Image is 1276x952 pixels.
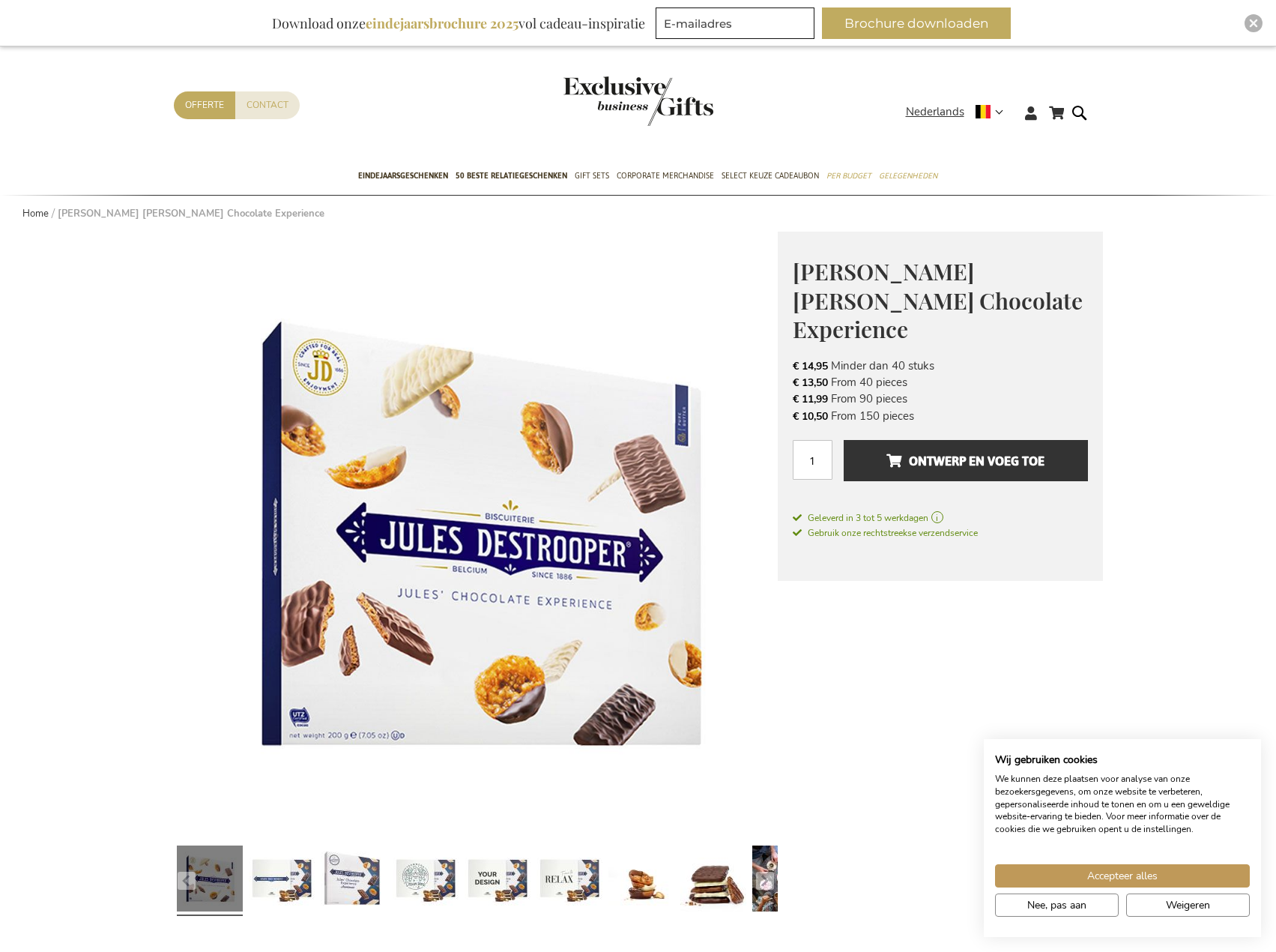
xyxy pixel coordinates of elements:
[793,409,828,424] span: € 10,50
[465,840,530,922] a: Jules Destrooper Jules' Chocolate Experience
[995,753,1250,767] h2: Wij gebruiken cookies
[174,91,235,119] a: Offerte
[680,840,746,922] a: Jules Destrooper Jules' Chocolate Experience
[793,440,832,480] input: Aantal
[393,840,459,922] a: Jules Destrooper Jules' Chocolate Experience
[265,7,652,39] div: Download onze vol cadeau-inspiratie
[1087,868,1158,884] span: Accepteer alles
[575,168,609,184] span: Gift Sets
[1166,897,1210,913] span: Weigeren
[722,168,819,184] span: Select Keuze Cadeaubon
[793,392,828,406] span: € 11,99
[793,358,1088,374] li: Minder dan 40 stuks
[793,408,1088,424] li: From 150 pieces
[536,840,602,922] a: Jules Destrooper Jules' Chocolate Experience
[826,168,871,184] span: Per Budget
[608,840,674,922] a: Amandelflorentines
[844,440,1087,481] button: Ontwerp en voeg toe
[886,449,1044,473] span: Ontwerp en voeg toe
[793,391,1088,407] li: From 90 pieces
[249,840,315,922] a: Jules Destrooper Jules' Chocolate Experience
[793,527,978,539] span: Gebruik onze rechtstreekse verzendservice
[1249,19,1258,28] img: Close
[174,232,778,836] img: Jules Destrooper Jules' Chocolate Experience
[995,773,1250,836] p: We kunnen deze plaatsen voor analyse van onze bezoekersgegevens, om onze website te verbeteren, g...
[793,525,978,540] a: Gebruik onze rechtstreekse verzendservice
[656,7,814,39] input: E-mailadres
[563,76,638,126] a: store logo
[321,840,387,922] a: Jules Destrooper Jules' Chocolate Experience
[793,511,1088,525] a: Geleverd in 3 tot 5 werkdagen
[1027,897,1086,913] span: Nee, pas aan
[358,168,448,184] span: Eindejaarsgeschenken
[1126,894,1250,917] button: Alle cookies weigeren
[822,7,1011,39] button: Brochure downloaden
[995,864,1250,888] button: Accepteer alle cookies
[879,168,937,184] span: Gelegenheden
[656,7,819,43] form: marketing offers and promotions
[793,359,828,373] span: € 14,95
[793,256,1083,344] span: [PERSON_NAME] [PERSON_NAME] Chocolate Experience
[456,168,567,184] span: 50 beste relatiegeschenken
[906,103,964,121] span: Nederlands
[58,207,324,220] strong: [PERSON_NAME] [PERSON_NAME] Chocolate Experience
[235,91,300,119] a: Contact
[906,103,1013,121] div: Nederlands
[177,840,243,922] a: Jules Destrooper Jules' Chocolate Experience
[1245,14,1263,32] div: Close
[793,374,1088,391] li: From 40 pieces
[366,14,518,32] b: eindejaarsbrochure 2025
[793,376,828,390] span: € 13,50
[617,168,714,184] span: Corporate Merchandise
[22,207,49,220] a: Home
[752,840,818,922] a: Jules Destrooper Jules' Finest
[563,76,713,126] img: Exclusive Business gifts logo
[995,894,1119,917] button: Pas cookie voorkeuren aan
